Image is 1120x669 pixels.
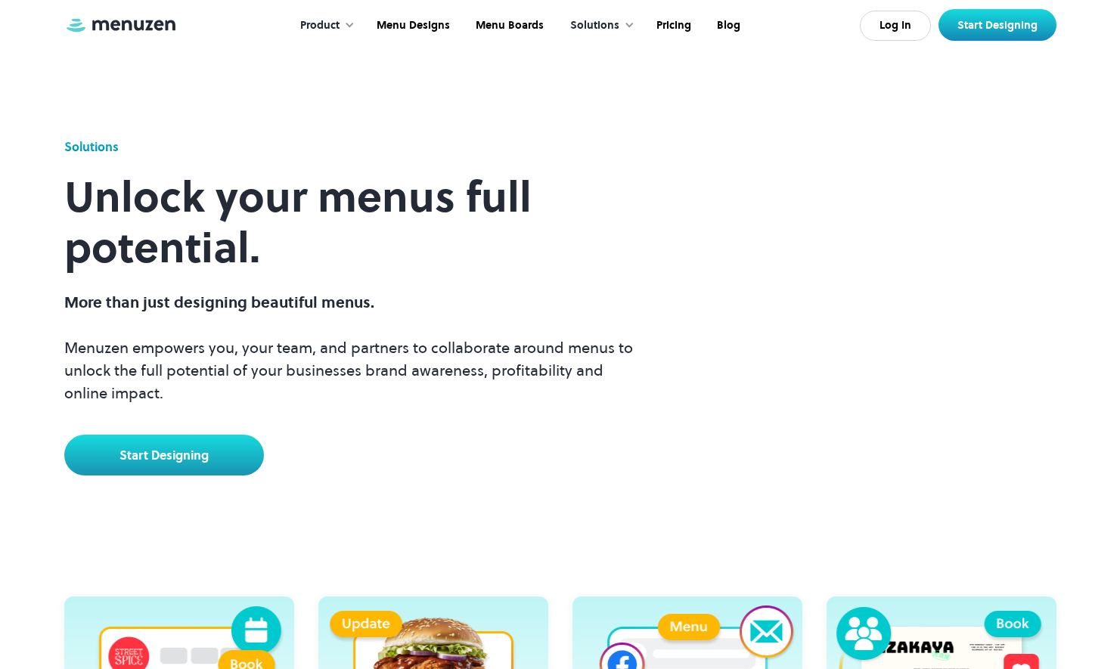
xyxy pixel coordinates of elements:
a: Start Designing [939,9,1056,41]
div: Solutions [64,138,119,156]
a: Pricing [642,2,703,49]
a: Log In [860,11,931,41]
div: Solutions [555,2,642,49]
span: More than just designing beautiful menus. [64,292,374,313]
a: Start Designing [64,435,264,475]
div: Product [300,17,340,34]
div: Product [285,2,362,49]
div: Solutions [570,17,619,34]
h1: Unlock your menus full potential. [64,172,645,273]
a: Blog [703,2,752,49]
a: Menu Designs [362,2,461,49]
a: Menu Boards [461,2,555,49]
p: Menuzen empowers you, your team, and partners to collaborate around menus to unlock the full pote... [64,291,645,404]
